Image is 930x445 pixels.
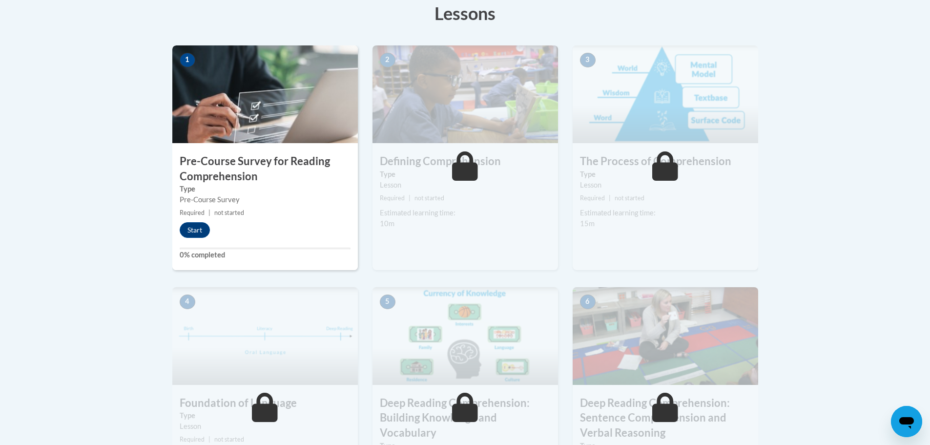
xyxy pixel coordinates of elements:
span: 5 [380,295,395,309]
span: Required [580,194,605,202]
span: 15m [580,219,595,228]
span: not started [615,194,644,202]
div: Lesson [380,180,551,191]
h3: Deep Reading Comprehension: Building Knowledge and Vocabulary [372,396,558,441]
img: Course Image [372,45,558,143]
span: | [409,194,411,202]
img: Course Image [172,45,358,143]
img: Course Image [172,287,358,385]
h3: Pre-Course Survey for Reading Comprehension [172,154,358,184]
span: 6 [580,295,596,309]
label: Type [180,184,351,194]
label: 0% completed [180,250,351,260]
label: Type [580,169,751,180]
label: Type [380,169,551,180]
div: Pre-Course Survey [180,194,351,205]
span: | [609,194,611,202]
img: Course Image [573,287,758,385]
img: Course Image [372,287,558,385]
button: Start [180,222,210,238]
span: 10m [380,219,394,228]
span: not started [214,436,244,443]
div: Estimated learning time: [580,208,751,218]
span: | [208,209,210,216]
span: 1 [180,53,195,67]
span: 2 [380,53,395,67]
iframe: Button to launch messaging window [891,406,922,437]
span: Required [380,194,405,202]
span: not started [214,209,244,216]
div: Lesson [580,180,751,191]
label: Type [180,410,351,421]
span: | [208,436,210,443]
span: Required [180,436,205,443]
div: Lesson [180,421,351,432]
span: 3 [580,53,596,67]
span: 4 [180,295,195,309]
h3: Defining Comprehension [372,154,558,169]
div: Estimated learning time: [380,208,551,218]
h3: The Process of Comprehension [573,154,758,169]
span: Required [180,209,205,216]
h3: Lessons [172,1,758,25]
img: Course Image [573,45,758,143]
h3: Foundation of Language [172,396,358,411]
h3: Deep Reading Comprehension: Sentence Comprehension and Verbal Reasoning [573,396,758,441]
span: not started [414,194,444,202]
